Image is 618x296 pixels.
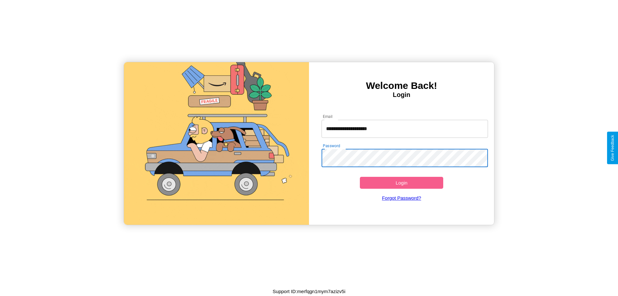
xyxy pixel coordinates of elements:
[360,177,443,189] button: Login
[610,135,615,161] div: Give Feedback
[309,91,494,99] h4: Login
[318,189,485,207] a: Forgot Password?
[309,80,494,91] h3: Welcome Back!
[323,114,333,119] label: Email
[124,62,309,225] img: gif
[323,143,340,148] label: Password
[273,287,345,296] p: Support ID: merfqgn1mym7azizv5i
